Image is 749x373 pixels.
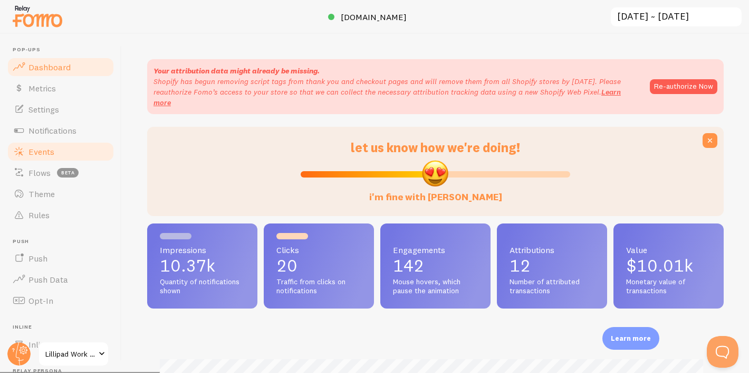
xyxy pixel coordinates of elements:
[160,257,245,274] p: 10.37k
[6,78,115,99] a: Metrics
[393,246,478,254] span: Engagements
[393,257,478,274] p: 142
[28,125,76,136] span: Notifications
[6,57,115,78] a: Dashboard
[351,139,520,155] span: let us know how we're doing!
[153,66,320,76] strong: Your attribution data might already be missing.
[45,348,95,360] span: Lillipad Work Solutions
[160,277,245,296] span: Quantity of notifications shown
[602,327,659,350] div: Learn more
[276,246,361,254] span: Clicks
[153,76,639,108] p: Shopify has begun removing script tags from thank you and checkout pages and will remove them fro...
[6,248,115,269] a: Push
[28,167,51,178] span: Flows
[38,341,109,367] a: Lillipad Work Solutions
[6,183,115,204] a: Theme
[510,246,594,254] span: Attributions
[510,257,594,274] p: 12
[28,210,50,220] span: Rules
[611,333,651,343] p: Learn more
[13,238,115,245] span: Push
[650,79,717,94] button: Re-authorize Now
[626,246,711,254] span: Value
[11,3,64,30] img: fomo-relay-logo-orange.svg
[421,159,449,188] img: emoji.png
[276,277,361,296] span: Traffic from clicks on notifications
[6,99,115,120] a: Settings
[28,104,59,115] span: Settings
[28,295,53,306] span: Opt-In
[393,277,478,296] span: Mouse hovers, which pause the animation
[6,162,115,183] a: Flows beta
[28,339,49,350] span: Inline
[28,274,68,285] span: Push Data
[13,324,115,331] span: Inline
[28,62,71,72] span: Dashboard
[28,189,55,199] span: Theme
[707,336,738,368] iframe: Help Scout Beacon - Open
[6,204,115,226] a: Rules
[160,246,245,254] span: Impressions
[510,277,594,296] span: Number of attributed transactions
[6,120,115,141] a: Notifications
[28,83,56,94] span: Metrics
[6,290,115,311] a: Opt-In
[28,146,54,157] span: Events
[6,334,115,355] a: Inline
[276,257,361,274] p: 20
[57,168,79,178] span: beta
[626,255,693,276] span: $10.01k
[28,253,47,264] span: Push
[6,269,115,290] a: Push Data
[369,181,502,203] label: i'm fine with [PERSON_NAME]
[626,277,711,296] span: Monetary value of transactions
[6,141,115,162] a: Events
[13,46,115,53] span: Pop-ups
